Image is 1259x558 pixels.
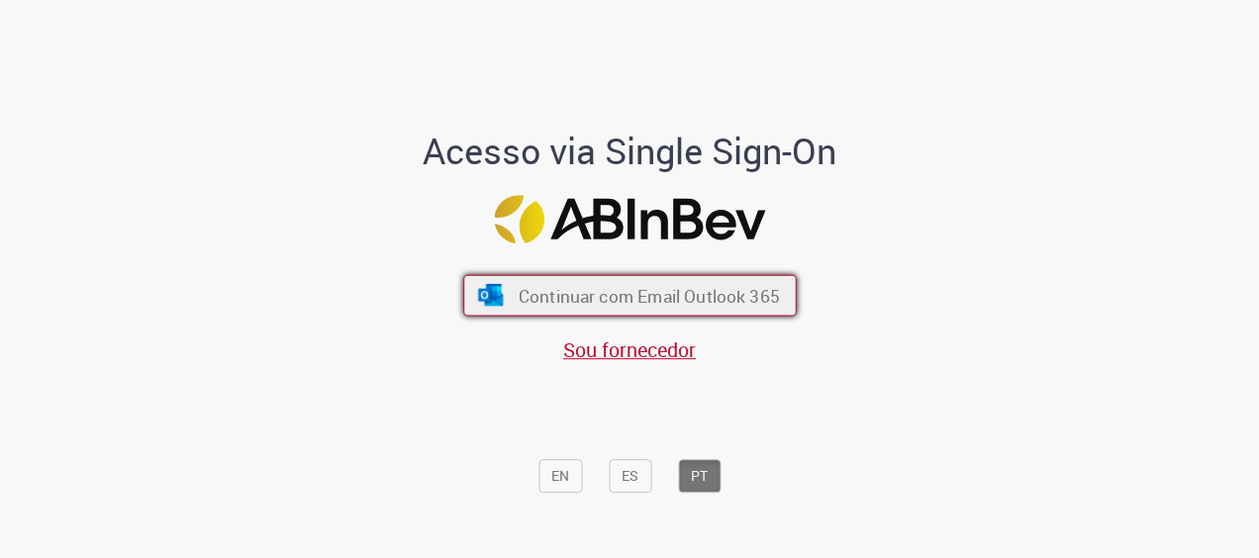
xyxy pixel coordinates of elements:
button: PT [678,459,721,493]
button: ES [609,459,651,493]
a: Sou fornecedor [563,337,696,364]
h1: Acesso via Single Sign-On [355,133,905,172]
img: ícone Azure/Microsoft 360 [476,285,505,307]
img: Logo ABInBev [494,195,765,243]
button: ícone Azure/Microsoft 360 Continuar com Email Outlook 365 [463,275,797,317]
span: Continuar com Email Outlook 365 [518,284,779,307]
button: EN [538,459,582,493]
